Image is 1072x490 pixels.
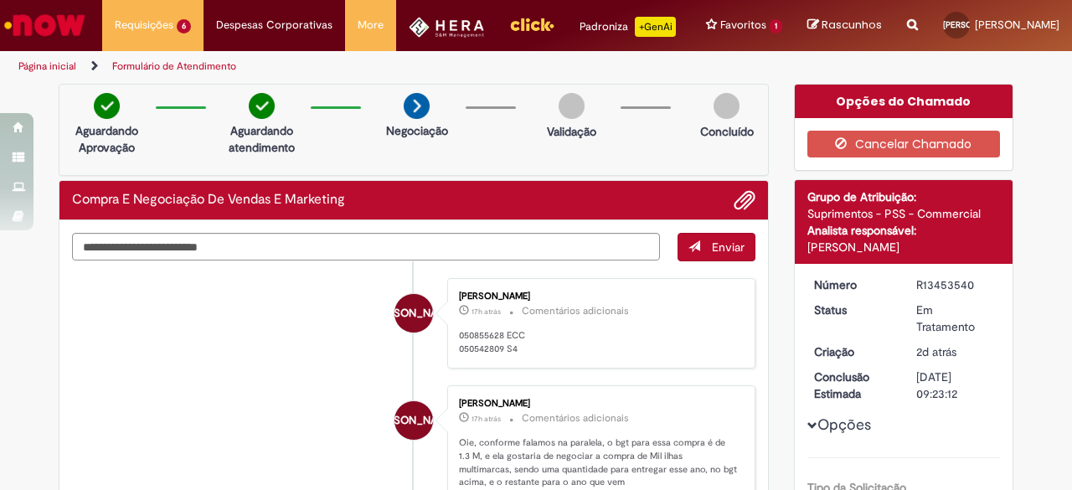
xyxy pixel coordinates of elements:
span: [PERSON_NAME] [943,19,1008,30]
div: Julia Ribeiro de Oliveira [394,294,433,333]
span: Requisições [115,17,173,34]
div: Opções do Chamado [795,85,1013,118]
div: Em Tratamento [916,302,994,335]
img: check-circle-green.png [94,93,120,119]
a: Página inicial [18,59,76,73]
time: 28/08/2025 18:22:56 [472,414,501,424]
time: 28/08/2025 18:23:12 [472,307,501,317]
span: 17h atrás [472,307,501,317]
span: Enviar [712,240,745,255]
div: Analista responsável: [807,222,1001,239]
img: img-circle-grey.png [714,93,740,119]
textarea: Digite sua mensagem aqui... [72,233,660,260]
small: Comentários adicionais [522,304,629,318]
span: 2d atrás [916,344,956,359]
img: ServiceNow [2,8,88,42]
span: [PERSON_NAME] [371,293,456,333]
span: Favoritos [720,17,766,34]
dt: Número [801,276,904,293]
dt: Criação [801,343,904,360]
p: Concluído [700,123,754,140]
p: +GenAi [635,17,676,37]
p: Aguardando atendimento [221,122,302,156]
ul: Trilhas de página [13,51,702,82]
span: More [358,17,384,34]
div: [PERSON_NAME] [459,291,738,302]
small: Comentários adicionais [522,411,629,426]
div: Padroniza [580,17,676,37]
div: 27/08/2025 16:23:05 [916,343,994,360]
p: Negociação [386,122,448,139]
div: Suprimentos - PSS - Commercial [807,205,1001,222]
p: Validação [547,123,596,140]
span: [PERSON_NAME] [371,400,456,441]
button: Adicionar anexos [734,189,755,211]
span: Rascunhos [822,17,882,33]
span: 1 [770,19,782,34]
div: R13453540 [916,276,994,293]
img: img-circle-grey.png [559,93,585,119]
p: Oie, conforme falamos na paralela, o bgt para essa compra é de 1.3 M, e ela gostaria de negociar ... [459,436,738,489]
img: HeraLogo.png [409,17,485,38]
div: Julia Ribeiro de Oliveira [394,401,433,440]
p: 050855628 ECC 050542809 S4 [459,329,738,355]
h2: Compra E Negociação De Vendas E Marketing Histórico de tíquete [72,193,345,208]
div: [PERSON_NAME] [459,399,738,409]
p: Aguardando Aprovação [66,122,147,156]
span: [PERSON_NAME] [975,18,1059,32]
a: Rascunhos [807,18,882,34]
button: Cancelar Chamado [807,131,1001,157]
button: Enviar [678,233,755,261]
img: click_logo_yellow_360x200.png [509,12,554,37]
div: [PERSON_NAME] [807,239,1001,255]
img: arrow-next.png [404,93,430,119]
div: Grupo de Atribuição: [807,188,1001,205]
span: Despesas Corporativas [216,17,332,34]
span: 6 [177,19,191,34]
time: 27/08/2025 16:23:05 [916,344,956,359]
div: [DATE] 09:23:12 [916,369,994,402]
a: Formulário de Atendimento [112,59,236,73]
dt: Conclusão Estimada [801,369,904,402]
img: check-circle-green.png [249,93,275,119]
span: 17h atrás [472,414,501,424]
dt: Status [801,302,904,318]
